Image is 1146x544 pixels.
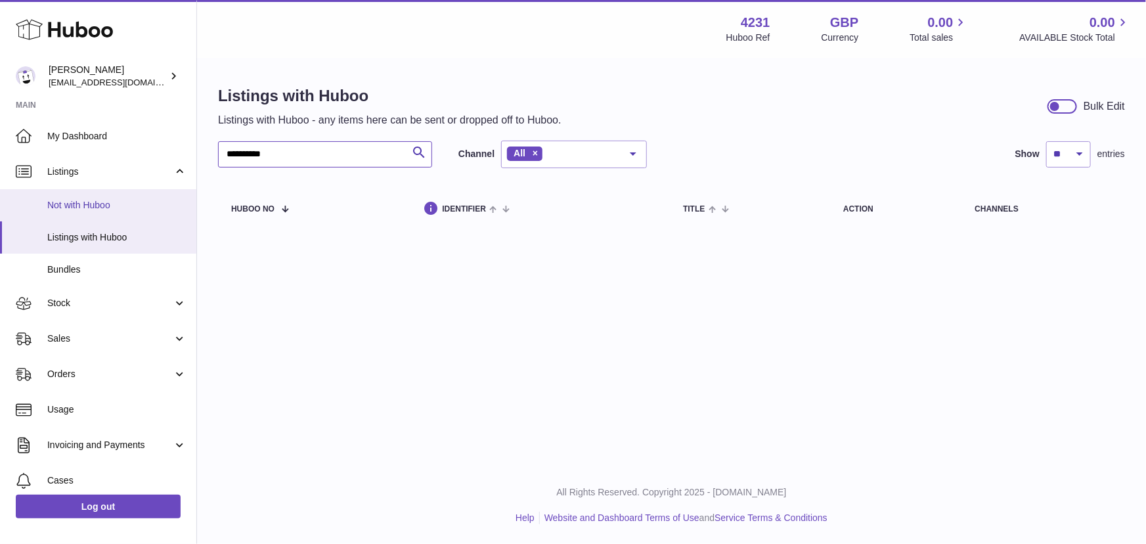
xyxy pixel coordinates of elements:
span: 0.00 [928,14,954,32]
label: Show [1015,148,1040,160]
span: 0.00 [1090,14,1115,32]
div: Bulk Edit [1084,99,1125,114]
div: Huboo Ref [726,32,770,44]
span: Total sales [910,32,968,44]
div: [PERSON_NAME] [49,64,167,89]
span: My Dashboard [47,130,187,143]
span: All [514,148,525,158]
span: [EMAIL_ADDRESS][DOMAIN_NAME] [49,77,193,87]
span: AVAILABLE Stock Total [1019,32,1130,44]
span: title [683,205,705,214]
a: Log out [16,495,181,518]
li: and [540,512,827,524]
span: Huboo no [231,205,275,214]
span: entries [1097,148,1125,160]
p: All Rights Reserved. Copyright 2025 - [DOMAIN_NAME] [208,486,1135,499]
span: Listings with Huboo [47,231,187,244]
div: action [843,205,948,214]
span: Stock [47,297,173,309]
strong: GBP [830,14,858,32]
label: Channel [458,148,495,160]
img: internalAdmin-4231@internal.huboo.com [16,66,35,86]
h1: Listings with Huboo [218,85,562,106]
div: channels [975,205,1112,214]
p: Listings with Huboo - any items here can be sent or dropped off to Huboo. [218,113,562,127]
span: Sales [47,332,173,345]
a: 0.00 AVAILABLE Stock Total [1019,14,1130,44]
a: 0.00 Total sales [910,14,968,44]
a: Help [516,512,535,523]
a: Service Terms & Conditions [715,512,827,523]
a: Website and Dashboard Terms of Use [544,512,699,523]
span: Orders [47,368,173,380]
div: Currency [822,32,859,44]
span: Invoicing and Payments [47,439,173,451]
span: Usage [47,403,187,416]
span: Not with Huboo [47,199,187,212]
span: Listings [47,166,173,178]
span: identifier [442,205,486,214]
strong: 4231 [741,14,770,32]
span: Bundles [47,263,187,276]
span: Cases [47,474,187,487]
